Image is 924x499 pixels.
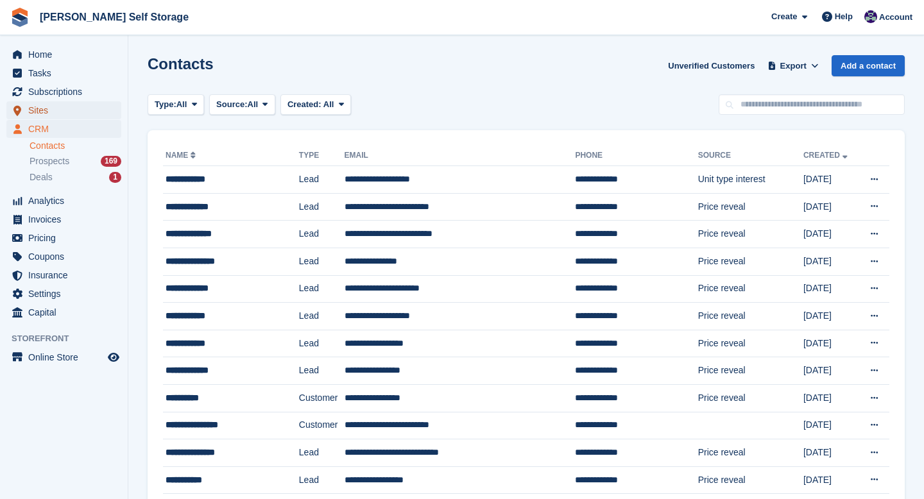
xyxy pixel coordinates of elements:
[832,55,905,76] a: Add a contact
[803,193,858,221] td: [DATE]
[323,99,334,109] span: All
[176,98,187,111] span: All
[299,357,345,385] td: Lead
[6,46,121,63] a: menu
[299,384,345,412] td: Customer
[28,83,105,101] span: Subscriptions
[28,303,105,321] span: Capital
[803,248,858,275] td: [DATE]
[803,330,858,357] td: [DATE]
[780,60,807,72] span: Export
[879,11,912,24] span: Account
[6,101,121,119] a: menu
[28,210,105,228] span: Invoices
[698,221,803,248] td: Price reveal
[698,439,803,467] td: Price reveal
[575,146,697,166] th: Phone
[28,101,105,119] span: Sites
[299,146,345,166] th: Type
[698,303,803,330] td: Price reveal
[663,55,760,76] a: Unverified Customers
[803,466,858,494] td: [DATE]
[765,55,821,76] button: Export
[30,171,121,184] a: Deals 1
[28,229,105,247] span: Pricing
[771,10,797,23] span: Create
[109,172,121,183] div: 1
[299,193,345,221] td: Lead
[299,275,345,303] td: Lead
[299,439,345,467] td: Lead
[6,348,121,366] a: menu
[803,303,858,330] td: [DATE]
[299,303,345,330] td: Lead
[209,94,275,115] button: Source: All
[28,120,105,138] span: CRM
[148,94,204,115] button: Type: All
[28,348,105,366] span: Online Store
[299,412,345,439] td: Customer
[698,275,803,303] td: Price reveal
[803,357,858,385] td: [DATE]
[698,248,803,275] td: Price reveal
[6,248,121,266] a: menu
[28,46,105,63] span: Home
[6,266,121,284] a: menu
[698,330,803,357] td: Price reveal
[155,98,176,111] span: Type:
[148,55,214,72] h1: Contacts
[698,466,803,494] td: Price reveal
[299,221,345,248] td: Lead
[6,210,121,228] a: menu
[803,221,858,248] td: [DATE]
[698,166,803,194] td: Unit type interest
[287,99,321,109] span: Created:
[803,151,850,160] a: Created
[28,248,105,266] span: Coupons
[106,350,121,365] a: Preview store
[864,10,877,23] img: Matthew Jones
[28,64,105,82] span: Tasks
[698,357,803,385] td: Price reveal
[299,330,345,357] td: Lead
[166,151,198,160] a: Name
[803,412,858,439] td: [DATE]
[28,266,105,284] span: Insurance
[6,303,121,321] a: menu
[216,98,247,111] span: Source:
[30,155,69,167] span: Prospects
[6,64,121,82] a: menu
[698,384,803,412] td: Price reveal
[6,83,121,101] a: menu
[30,140,121,152] a: Contacts
[803,439,858,467] td: [DATE]
[299,248,345,275] td: Lead
[35,6,194,28] a: [PERSON_NAME] Self Storage
[803,166,858,194] td: [DATE]
[6,192,121,210] a: menu
[803,384,858,412] td: [DATE]
[28,192,105,210] span: Analytics
[30,171,53,183] span: Deals
[698,146,803,166] th: Source
[28,285,105,303] span: Settings
[299,466,345,494] td: Lead
[6,229,121,247] a: menu
[6,120,121,138] a: menu
[101,156,121,167] div: 169
[12,332,128,345] span: Storefront
[835,10,853,23] span: Help
[248,98,259,111] span: All
[299,166,345,194] td: Lead
[10,8,30,27] img: stora-icon-8386f47178a22dfd0bd8f6a31ec36ba5ce8667c1dd55bd0f319d3a0aa187defe.svg
[6,285,121,303] a: menu
[30,155,121,168] a: Prospects 169
[698,193,803,221] td: Price reveal
[803,275,858,303] td: [DATE]
[280,94,351,115] button: Created: All
[345,146,576,166] th: Email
